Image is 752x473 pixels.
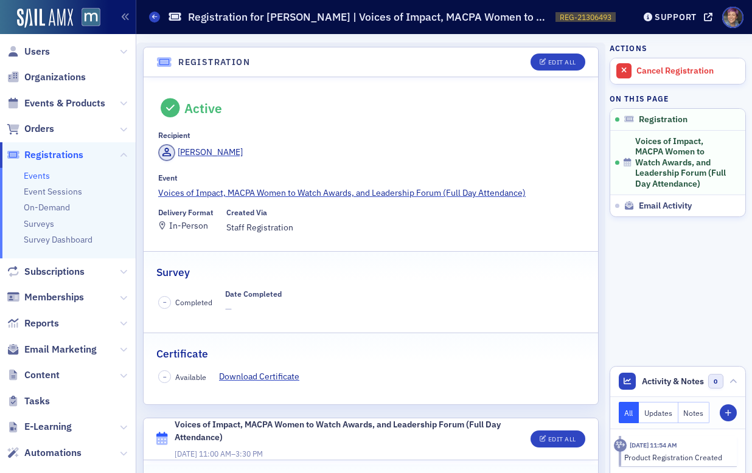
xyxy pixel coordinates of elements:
a: Event Sessions [24,186,82,197]
button: Notes [678,402,710,423]
div: Activity [614,439,627,452]
button: All [619,402,639,423]
a: [PERSON_NAME] [158,144,243,161]
span: Registrations [24,148,83,162]
div: Product Registration Created [624,452,728,463]
a: View Homepage [73,8,100,29]
div: Event [158,173,178,182]
button: Edit All [531,430,585,447]
div: Edit All [548,59,576,66]
time: 3:30 PM [235,449,263,458]
a: Registrations [7,148,83,162]
a: Email Marketing [7,343,97,356]
img: SailAMX [82,8,100,27]
span: Subscriptions [24,265,85,278]
span: [DATE] [175,449,197,458]
span: Completed [175,297,212,308]
time: 9/15/2025 11:54 AM [630,441,677,449]
span: — [225,303,282,316]
h2: Certificate [156,346,208,362]
a: Orders [7,122,54,136]
div: Delivery Format [158,208,214,217]
div: Cancel Registration [636,66,739,77]
time: 11:00 AM [199,449,231,458]
h1: Registration for [PERSON_NAME] | Voices of Impact, MACPA Women to Watch Awards, and Leadership Fo... [188,10,549,24]
h2: Survey [156,264,190,280]
a: E-Learning [7,420,72,433]
button: Updates [639,402,678,423]
div: Voices of Impact, MACPA Women to Watch Awards, and Leadership Forum (Full Day Attendance) [175,418,522,444]
span: – [175,449,263,458]
span: Email Activity [639,201,692,212]
span: 0 [708,374,723,389]
span: Voices of Impact, MACPA Women to Watch Awards, and Leadership Forum (Full Day Attendance) [635,136,729,190]
button: Edit All [531,54,585,71]
a: Events [24,170,50,181]
img: SailAMX [17,9,73,28]
div: In-Person [169,223,208,229]
span: Email Marketing [24,343,97,356]
span: Automations [24,446,82,460]
a: Users [7,45,50,58]
span: Registration [639,114,688,125]
span: Available [175,371,206,382]
div: Created Via [226,208,267,217]
span: Memberships [24,291,84,304]
span: – [163,298,167,306]
a: Download Certificate [219,370,308,383]
span: Users [24,45,50,58]
div: Recipient [158,131,190,140]
a: Survey Dashboard [24,234,92,245]
a: Events & Products [7,97,105,110]
span: Activity & Notes [642,375,704,388]
a: Subscriptions [7,265,85,278]
a: On-Demand [24,202,70,213]
span: Reports [24,317,59,330]
a: Voices of Impact, MACPA Women to Watch Awards, and Leadership Forum (Full Day Attendance) [158,187,583,199]
span: Orders [24,122,54,136]
div: [PERSON_NAME] [178,146,243,159]
span: Staff Registration [226,221,293,234]
a: Reports [7,317,59,330]
a: Automations [7,446,82,460]
span: – [163,373,167,381]
a: Tasks [7,395,50,408]
h4: Actions [610,43,647,54]
span: Events & Products [24,97,105,110]
a: Surveys [24,218,54,229]
h4: On this page [610,93,746,104]
a: Organizations [7,71,86,84]
div: Support [655,12,697,22]
a: Memberships [7,291,84,304]
span: Organizations [24,71,86,84]
span: Profile [722,7,743,28]
span: Content [24,368,60,382]
div: Edit All [548,436,576,443]
h4: Registration [178,56,250,69]
span: Tasks [24,395,50,408]
a: Cancel Registration [610,58,745,84]
span: REG-21306493 [560,12,611,22]
div: Date Completed [225,289,282,299]
a: Content [7,368,60,382]
div: Active [184,100,222,116]
span: E-Learning [24,420,72,433]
